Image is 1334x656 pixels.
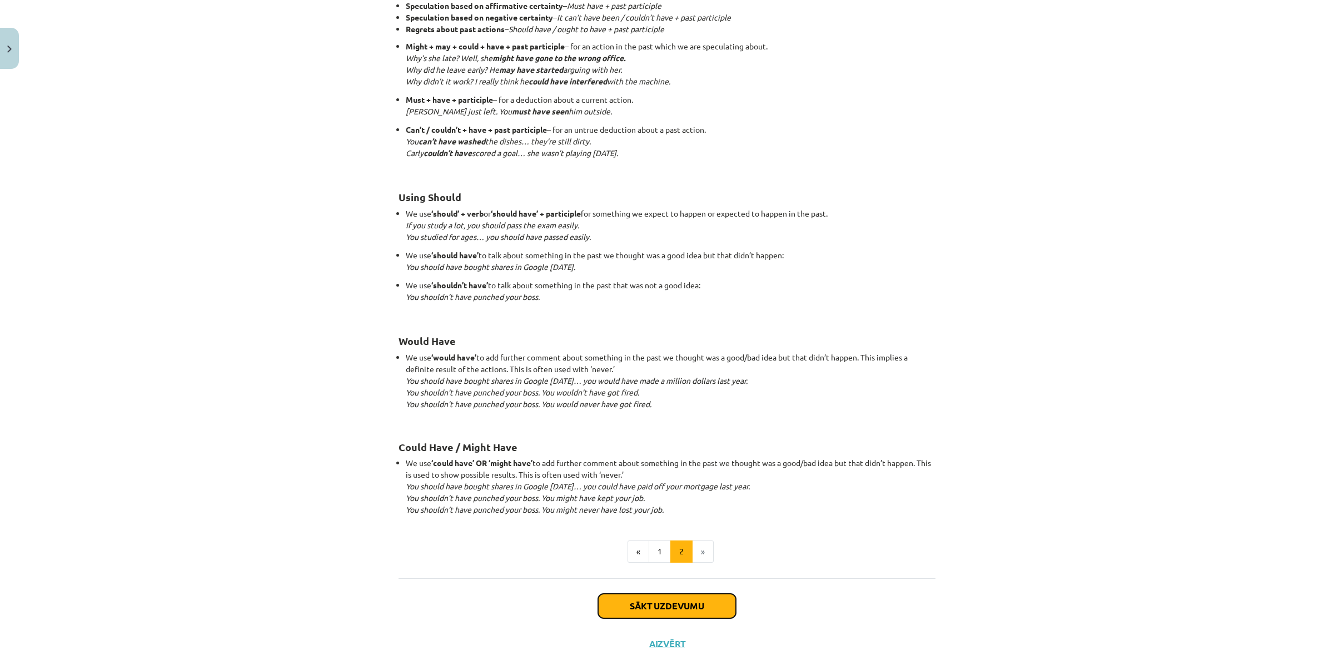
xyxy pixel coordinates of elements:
[399,191,461,203] strong: Using Should
[431,250,479,260] strong: ‘should have’
[431,280,488,290] strong: ‘shouldn’t have’
[670,540,693,563] button: 2
[406,262,575,272] em: You should have bought shares in Google [DATE].
[406,375,748,385] em: You should have bought shares in Google [DATE]… you would have made a million dollars last year.
[406,12,553,22] strong: Speculation based on negative certainty
[406,208,935,243] p: We use or for something we expect to happen or expected to happen in the past.
[406,493,645,503] em: You shouldn’t have punched your boss. You might have kept your job.
[628,540,649,563] button: «
[406,148,618,158] em: Carly scored a goal… she wasn’t playing [DATE].
[512,106,569,116] strong: must have seen
[557,12,731,22] em: It can’t have been / couldn’t have + past participle
[499,64,563,74] strong: may have started
[406,41,565,51] strong: Might + may + could + have + past participle
[399,540,935,563] nav: Page navigation example
[406,387,639,397] em: You shouldn’t have punched your boss. You wouldn’t have got fired.
[399,334,456,347] strong: Would Have
[406,457,935,515] li: We use to add further comment about something in the past we thought was a good/bad idea but that...
[406,504,664,514] em: You shouldn’t have punched your boss. You might never have lost your job.
[406,106,612,116] em: [PERSON_NAME] just left. You him outside.
[431,458,532,468] strong: ‘could have’ OR ‘might have’
[492,53,625,63] strong: might have gone to the wrong office.
[529,76,607,86] strong: could have interfered
[406,249,935,273] p: We use to talk about something in the past we thought was a good idea but that didn’t happen:
[431,208,484,218] strong: ‘should’ + verb
[598,594,736,618] button: Sākt uzdevumu
[406,124,547,134] strong: Can’t / couldn’t + have + past participle
[406,481,750,491] em: You should have bought shares in Google [DATE]… you could have paid off your mortgage last year.
[406,24,505,34] strong: Regrets about past actions
[406,94,493,104] strong: Must + have + participle
[431,352,476,362] strong: ‘would have’
[7,46,12,53] img: icon-close-lesson-0947bae3869378f0d4975bcd49f059093ad1ed9edebbc8119c70593378902aed.svg
[424,148,472,158] strong: couldn’t have
[649,540,671,563] button: 1
[406,23,935,35] li: –
[567,1,661,11] em: Must have + past participle
[399,440,517,453] strong: Could Have / Might Have
[406,64,622,74] em: Why did he leave early? He arguing with her.
[406,41,935,87] p: – for an action in the past which we are speculating about.
[419,136,485,146] strong: can’t have washed
[406,220,579,230] em: If you study a lot, you should pass the exam easily.
[406,136,591,146] em: You the dishes… they’re still dirty.
[406,124,935,171] p: – for an untrue deduction about a past action.
[406,279,935,314] p: We use to talk about something in the past that was not a good idea:
[406,94,935,117] p: – for a deduction about a current action.
[491,208,581,218] strong: ‘should have’ + participle
[646,638,688,649] button: Aizvērt
[406,399,651,409] em: You shouldn’t have punched your boss. You would never have got fired.
[406,292,540,302] em: You shouldn’t have punched your boss.
[406,232,591,242] em: You studied for ages… you should have passed easily.
[406,12,935,23] li: –
[509,24,664,34] em: Should have / ought to have + past participle
[406,76,670,86] em: Why didn’t it work? I really think he with the machine.
[406,1,563,11] strong: Speculation based on affirmative certainty
[406,53,625,63] em: Why’s she late? Well, she
[406,352,935,422] li: We use to add further comment about something in the past we thought was a good/bad idea but that...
